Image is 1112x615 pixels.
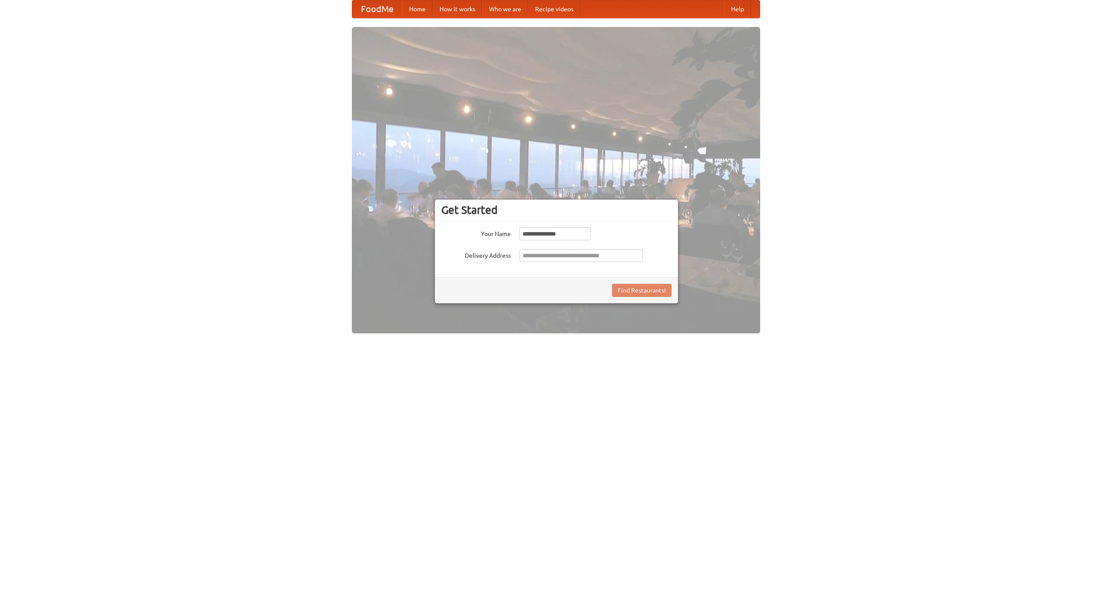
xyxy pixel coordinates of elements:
a: Recipe videos [528,0,580,18]
button: Find Restaurants! [612,284,672,297]
a: Home [402,0,433,18]
a: How it works [433,0,482,18]
label: Delivery Address [441,249,511,260]
a: Who we are [482,0,528,18]
h3: Get Started [441,203,672,216]
a: FoodMe [352,0,402,18]
a: Help [724,0,751,18]
label: Your Name [441,227,511,238]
